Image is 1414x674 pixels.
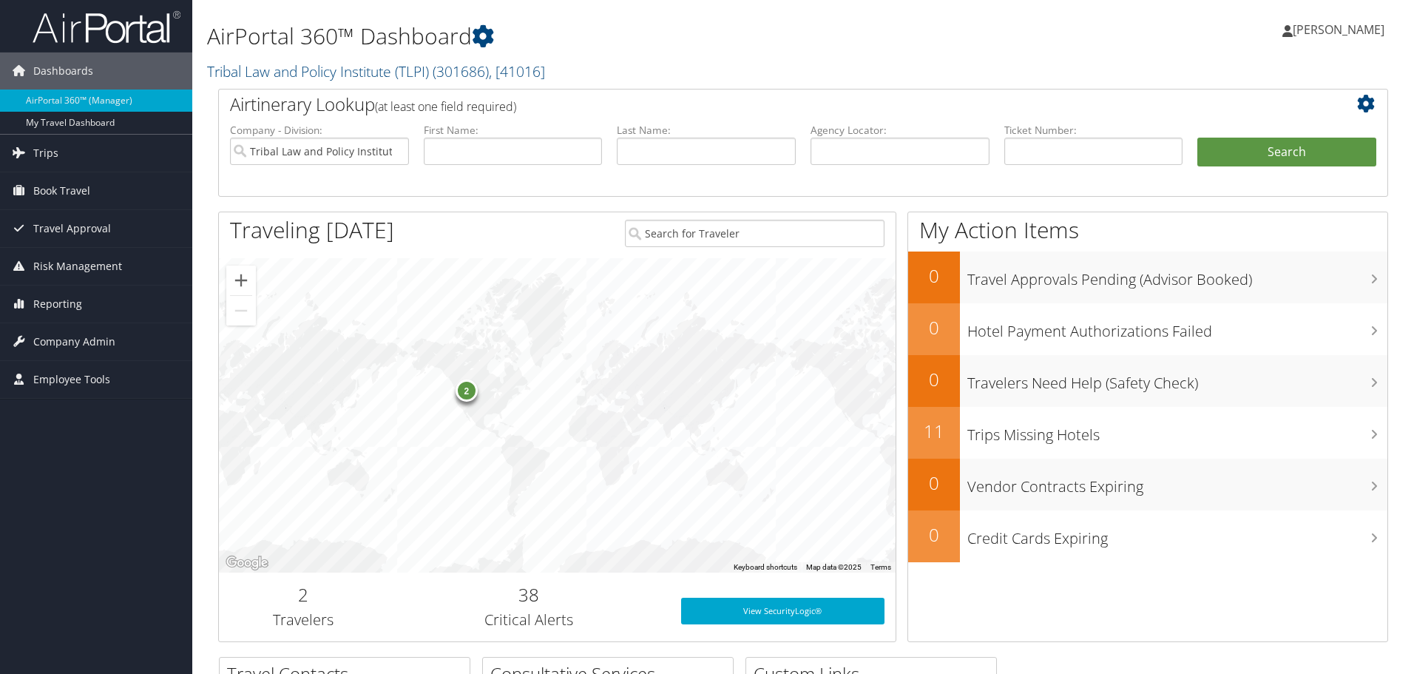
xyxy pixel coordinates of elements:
[1282,7,1399,52] a: [PERSON_NAME]
[908,510,1387,562] a: 0Credit Cards Expiring
[33,135,58,172] span: Trips
[1197,138,1376,167] button: Search
[33,248,122,285] span: Risk Management
[33,361,110,398] span: Employee Tools
[908,471,960,496] h2: 0
[33,53,93,90] span: Dashboards
[617,123,796,138] label: Last Name:
[33,286,82,323] span: Reporting
[908,367,960,392] h2: 0
[207,61,545,81] a: Tribal Law and Policy Institute (TLPI)
[33,10,180,44] img: airportal-logo.png
[230,123,409,138] label: Company - Division:
[908,355,1387,407] a: 0Travelers Need Help (Safety Check)
[908,315,960,340] h2: 0
[806,563,862,571] span: Map data ©2025
[908,252,1387,303] a: 0Travel Approvals Pending (Advisor Booked)
[967,365,1387,394] h3: Travelers Need Help (Safety Check)
[908,459,1387,510] a: 0Vendor Contracts Expiring
[811,123,990,138] label: Agency Locator:
[908,419,960,444] h2: 11
[908,407,1387,459] a: 11Trips Missing Hotels
[223,553,271,573] img: Google
[223,553,271,573] a: Open this area in Google Maps (opens a new window)
[870,563,891,571] a: Terms (opens in new tab)
[908,522,960,547] h2: 0
[625,220,884,247] input: Search for Traveler
[967,469,1387,497] h3: Vendor Contracts Expiring
[230,92,1279,117] h2: Airtinerary Lookup
[226,266,256,295] button: Zoom in
[226,296,256,326] button: Zoom out
[230,215,394,246] h1: Traveling [DATE]
[967,417,1387,445] h3: Trips Missing Hotels
[230,582,377,607] h2: 2
[967,314,1387,342] h3: Hotel Payment Authorizations Failed
[489,61,545,81] span: , [ 41016 ]
[399,610,659,630] h3: Critical Alerts
[424,123,603,138] label: First Name:
[33,210,111,247] span: Travel Approval
[734,562,797,573] button: Keyboard shortcuts
[967,262,1387,290] h3: Travel Approvals Pending (Advisor Booked)
[908,303,1387,355] a: 0Hotel Payment Authorizations Failed
[33,323,115,360] span: Company Admin
[33,172,90,209] span: Book Travel
[681,598,884,624] a: View SecurityLogic®
[433,61,489,81] span: ( 301686 )
[456,380,478,402] div: 2
[399,582,659,607] h2: 38
[230,610,377,630] h3: Travelers
[908,263,960,289] h2: 0
[908,215,1387,246] h1: My Action Items
[207,21,1002,52] h1: AirPortal 360™ Dashboard
[375,98,516,115] span: (at least one field required)
[1004,123,1183,138] label: Ticket Number:
[967,521,1387,549] h3: Credit Cards Expiring
[1293,21,1384,38] span: [PERSON_NAME]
